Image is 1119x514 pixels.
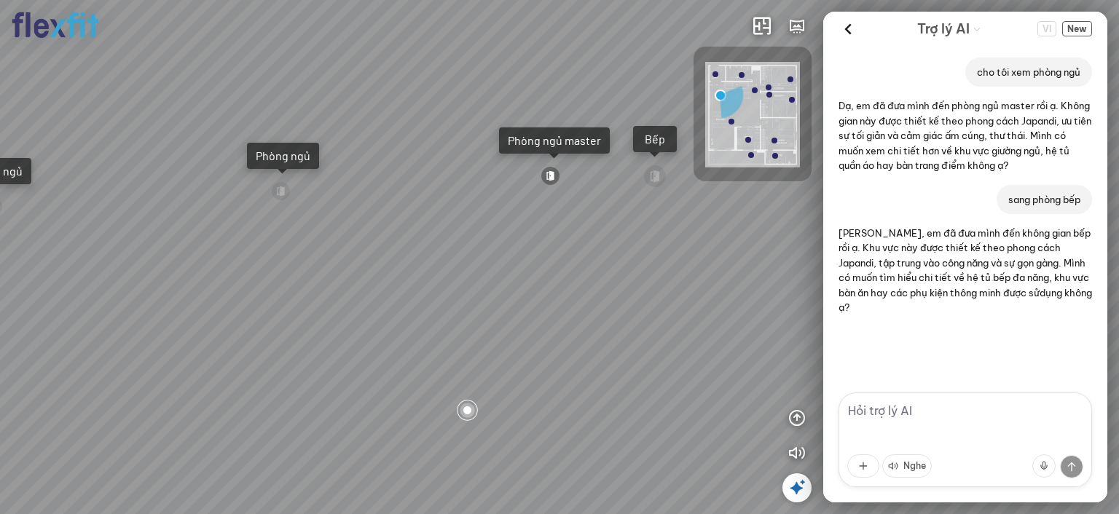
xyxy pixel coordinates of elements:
[12,12,99,39] img: logo
[977,65,1080,79] p: cho tôi xem phòng ngủ
[1062,21,1092,36] button: New Chat
[917,19,970,39] span: Trợ lý AI
[839,226,1092,315] p: [PERSON_NAME], em đã đưa mình đến không gian bếp rồi ạ. Khu vực này được thiết kế theo phong cách...
[917,17,981,40] div: AI Guide options
[1037,21,1056,36] button: Change language
[642,132,668,146] div: Bếp
[882,454,932,478] button: Nghe
[705,62,800,167] img: Flexfit_Apt1_M__JKL4XAWR2ATG.png
[1008,192,1080,207] p: sang phòng bếp
[1062,21,1092,36] span: New
[508,133,601,148] div: Phòng ngủ master
[839,98,1092,173] p: Dạ, em đã đưa mình đến phòng ngủ master rồi ạ. Không gian này được thiết kế theo phong cách Japan...
[1037,21,1056,36] span: VI
[256,149,310,163] div: Phòng ngủ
